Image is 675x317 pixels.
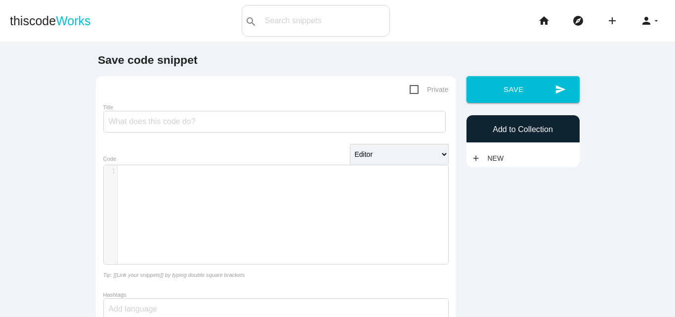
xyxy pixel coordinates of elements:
i: add [471,149,480,167]
span: Works [56,14,90,28]
b: Save code snippet [98,53,198,66]
h6: Add to Collection [471,125,575,134]
label: Title [103,104,114,110]
i: search [245,6,257,38]
i: person [640,5,652,37]
input: What does this code do? [103,111,446,133]
button: sendSave [466,76,580,103]
i: explore [572,5,584,37]
i: add [606,5,618,37]
i: home [538,5,550,37]
i: send [555,76,566,103]
span: Private [410,84,449,96]
i: Tip: [[Link your snippets]] by typing double square brackets [103,272,245,278]
a: addNew [471,149,509,167]
div: 1 [104,167,117,176]
button: search [242,5,260,36]
i: arrow_drop_down [652,5,660,37]
label: Hashtags [103,292,127,298]
input: Search snippets [260,10,389,31]
a: thiscodeWorks [10,5,91,37]
label: Code [103,156,117,162]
